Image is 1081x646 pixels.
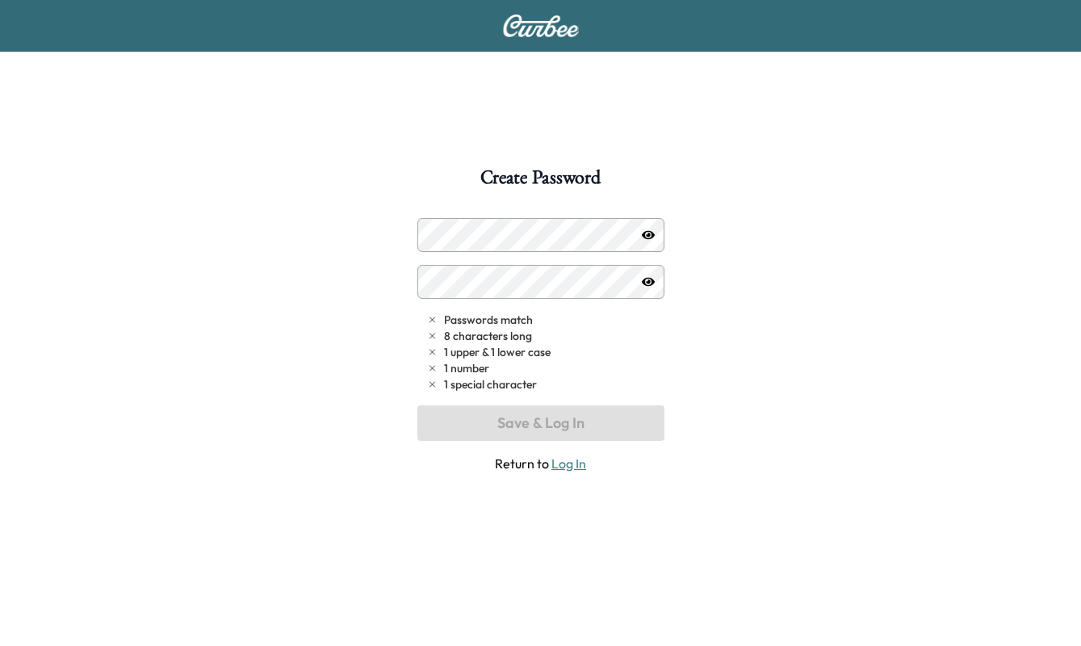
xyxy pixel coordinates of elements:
a: Log In [551,455,586,472]
span: 1 number [444,360,489,376]
h1: Create Password [480,168,600,195]
span: Passwords match [444,312,533,328]
span: 1 upper & 1 lower case [444,344,551,360]
span: 8 characters long [444,328,532,344]
span: Return to [417,454,664,473]
span: 1 special character [444,376,537,392]
img: Curbee Logo [502,15,580,37]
